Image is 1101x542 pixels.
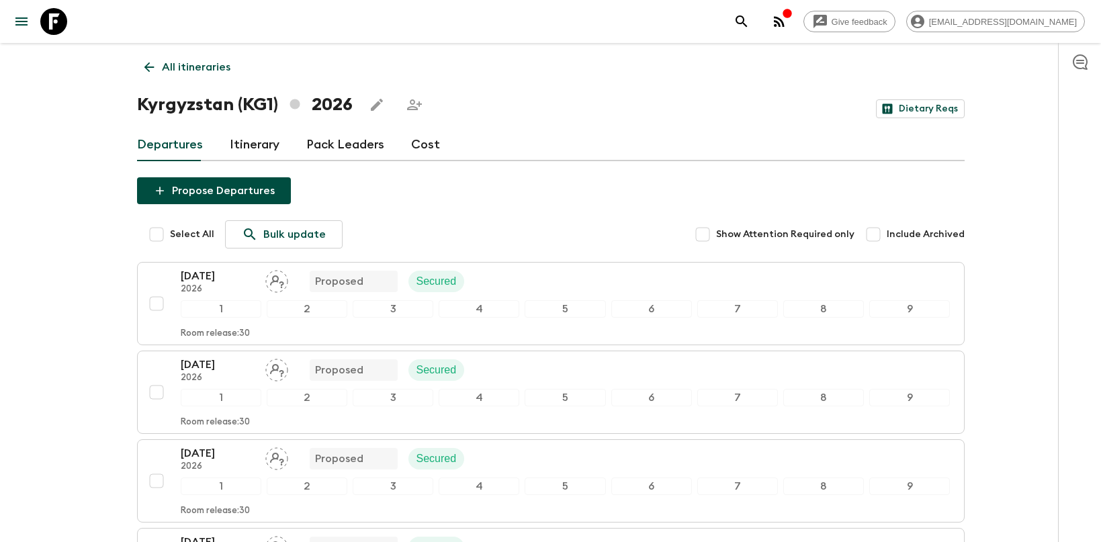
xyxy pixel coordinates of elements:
div: 8 [783,389,864,406]
p: Bulk update [263,226,326,242]
div: 7 [697,300,778,318]
div: 2 [267,478,347,495]
div: 7 [697,478,778,495]
div: 1 [181,300,261,318]
button: menu [8,8,35,35]
div: 1 [181,389,261,406]
h1: Kyrgyzstan (KG1) 2026 [137,91,353,118]
div: 2 [267,300,347,318]
button: Edit this itinerary [363,91,390,118]
a: Give feedback [803,11,895,32]
a: Pack Leaders [306,129,384,161]
button: Propose Departures [137,177,291,204]
span: Share this itinerary [401,91,428,118]
p: 2026 [181,284,255,295]
span: Assign pack leader [265,451,288,462]
div: 2 [267,389,347,406]
button: [DATE]2026Assign pack leaderProposedSecured123456789Room release:30 [137,262,965,345]
button: [DATE]2026Assign pack leaderProposedSecured123456789Room release:30 [137,439,965,523]
div: 5 [525,478,605,495]
span: Assign pack leader [265,363,288,373]
p: Room release: 30 [181,328,250,339]
div: 9 [869,478,950,495]
p: [DATE] [181,357,255,373]
div: Secured [408,359,465,381]
p: Proposed [315,362,363,378]
span: Give feedback [824,17,895,27]
div: 5 [525,300,605,318]
div: 4 [439,300,519,318]
p: 2026 [181,461,255,472]
div: 9 [869,300,950,318]
div: 7 [697,389,778,406]
p: Proposed [315,451,363,467]
div: 6 [611,300,692,318]
div: 5 [525,389,605,406]
div: [EMAIL_ADDRESS][DOMAIN_NAME] [906,11,1085,32]
div: 3 [353,300,433,318]
a: Bulk update [225,220,343,249]
p: 2026 [181,373,255,383]
span: Select All [170,228,214,241]
a: Departures [137,129,203,161]
p: Secured [416,451,457,467]
p: Secured [416,362,457,378]
div: 6 [611,389,692,406]
a: Cost [411,129,440,161]
p: [DATE] [181,268,255,284]
span: [EMAIL_ADDRESS][DOMAIN_NAME] [922,17,1084,27]
a: All itineraries [137,54,238,81]
div: 4 [439,389,519,406]
p: Secured [416,273,457,289]
div: 4 [439,478,519,495]
span: Assign pack leader [265,274,288,285]
div: 1 [181,478,261,495]
div: 3 [353,478,433,495]
p: All itineraries [162,59,230,75]
span: Show Attention Required only [716,228,854,241]
p: Proposed [315,273,363,289]
div: 3 [353,389,433,406]
p: [DATE] [181,445,255,461]
div: 9 [869,389,950,406]
div: 8 [783,300,864,318]
span: Include Archived [887,228,965,241]
div: 6 [611,478,692,495]
a: Itinerary [230,129,279,161]
div: 8 [783,478,864,495]
button: search adventures [728,8,755,35]
p: Room release: 30 [181,506,250,516]
div: Secured [408,448,465,469]
p: Room release: 30 [181,417,250,428]
div: Secured [408,271,465,292]
button: [DATE]2026Assign pack leaderProposedSecured123456789Room release:30 [137,351,965,434]
a: Dietary Reqs [876,99,965,118]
